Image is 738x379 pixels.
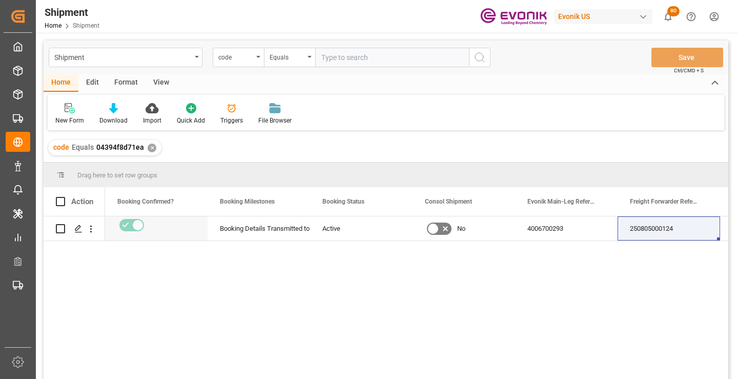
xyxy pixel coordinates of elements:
[44,74,78,92] div: Home
[258,116,292,125] div: File Browser
[667,6,680,16] span: 80
[425,198,472,205] span: Consol Shipment
[146,74,177,92] div: View
[49,48,202,67] button: open menu
[44,216,105,241] div: Press SPACE to select this row.
[54,50,191,63] div: Shipment
[213,48,264,67] button: open menu
[469,48,490,67] button: search button
[220,217,298,241] div: Booking Details Transmitted to SAP
[680,5,703,28] button: Help Center
[148,144,156,152] div: ✕
[630,198,699,205] span: Freight Forwarder Reference
[107,74,146,92] div: Format
[220,116,243,125] div: Triggers
[264,48,315,67] button: open menu
[527,198,596,205] span: Evonik Main-Leg Reference
[651,48,723,67] button: Save
[270,50,304,62] div: Equals
[554,9,652,24] div: Evonik US
[72,143,94,151] span: Equals
[674,67,704,74] span: Ctrl/CMD + S
[322,217,400,241] div: Active
[177,116,205,125] div: Quick Add
[618,216,720,241] div: 250805000124
[457,217,465,241] span: No
[99,116,128,125] div: Download
[117,198,174,205] span: Booking Confirmed?
[78,74,107,92] div: Edit
[315,48,469,67] input: Type to search
[220,198,275,205] span: Booking Milestones
[143,116,161,125] div: Import
[515,216,618,241] div: 4006700293
[71,197,93,206] div: Action
[480,8,547,26] img: Evonik-brand-mark-Deep-Purple-RGB.jpeg_1700498283.jpeg
[45,5,99,20] div: Shipment
[96,143,144,151] span: 04394f8d71ea
[218,50,253,62] div: code
[53,143,69,151] span: code
[657,5,680,28] button: show 80 new notifications
[554,7,657,26] button: Evonik US
[45,22,61,29] a: Home
[77,171,157,179] span: Drag here to set row groups
[322,198,364,205] span: Booking Status
[55,116,84,125] div: New Form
